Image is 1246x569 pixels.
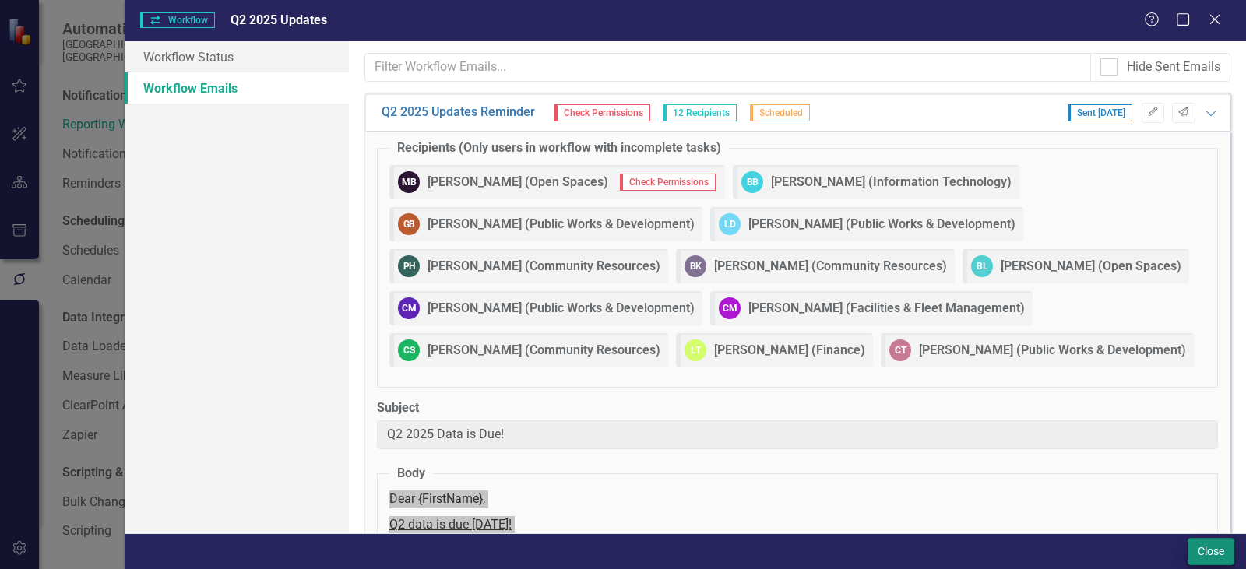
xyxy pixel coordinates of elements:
label: Subject [377,399,1218,417]
div: BK [685,255,706,277]
div: CM [719,297,741,319]
div: BL [971,255,993,277]
div: LD [719,213,741,235]
a: Workflow Emails [125,72,349,104]
div: CS [398,339,420,361]
strong: [PERSON_NAME] (Public Works & Development) [428,216,695,234]
a: Q2 2025 Updates Reminder [382,104,535,121]
span: Sent [DATE] [1068,104,1132,121]
strong: [PERSON_NAME] (Facilities & Fleet Management) [748,300,1025,318]
strong: [PERSON_NAME] (Public Works & Development) [748,216,1015,234]
span: Workflow [140,12,215,28]
span: Q2 2025 Updates [231,12,327,27]
span: Check Permissions [554,104,650,121]
legend: Body [389,465,433,483]
div: CT [889,339,911,361]
input: Filter Workflow Emails... [364,53,1091,82]
strong: [PERSON_NAME] (Community Resources) [428,258,660,276]
strong: [PERSON_NAME] (Community Resources) [428,342,660,360]
div: MB [398,171,420,193]
strong: [PERSON_NAME] (Public Works & Development) [428,300,695,318]
div: PH [398,255,420,277]
div: CM [398,297,420,319]
a: Workflow Status [125,41,349,72]
span: 12 Recipients [663,104,737,121]
div: GB [398,213,420,235]
strong: [PERSON_NAME] (Finance) [714,342,865,360]
strong: [PERSON_NAME] (Open Spaces) [1001,258,1181,276]
p: Dear {FirstName}, [389,490,1206,508]
strong: [PERSON_NAME] (Community Resources) [714,258,947,276]
legend: Recipients (Only users in workflow with incomplete tasks) [389,139,729,157]
u: Q2 data is due [DATE]! [389,517,512,532]
strong: [PERSON_NAME] (Open Spaces) [428,174,608,191]
strong: [PERSON_NAME] (Public Works & Development) [919,342,1186,360]
button: Close [1188,538,1234,565]
span: Check Permissions [620,174,716,191]
div: LT [685,339,706,361]
div: BB [741,171,763,193]
div: Hide Sent Emails [1127,58,1220,76]
span: Scheduled [750,104,810,121]
strong: [PERSON_NAME] (Information Technology) [771,174,1012,191]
